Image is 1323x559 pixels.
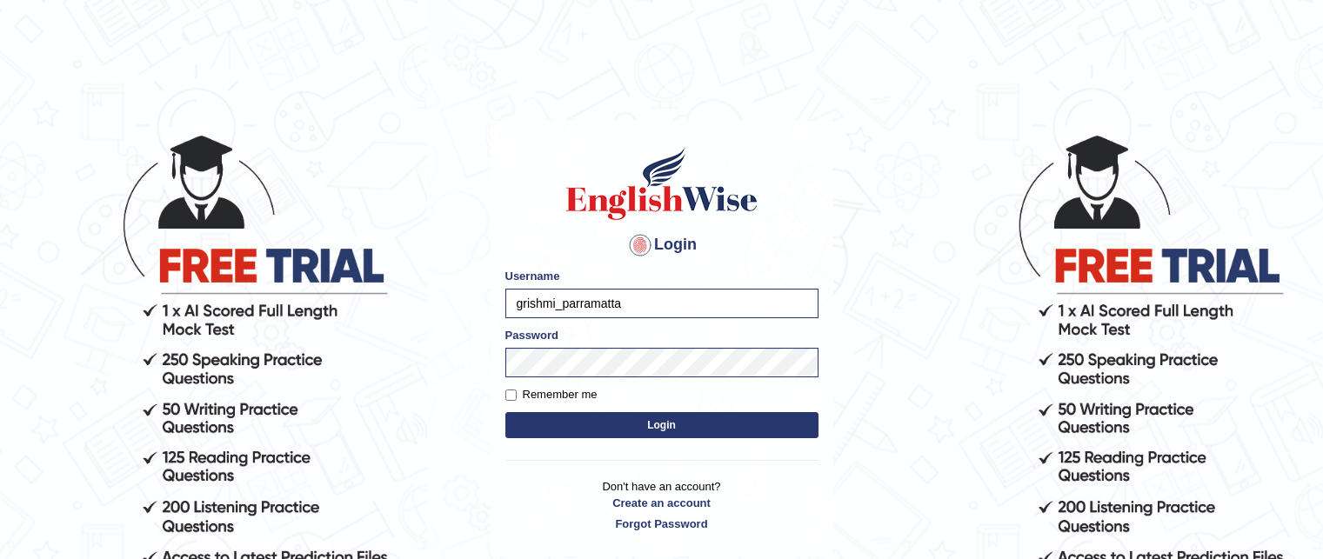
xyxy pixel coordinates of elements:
input: Remember me [505,389,517,401]
label: Username [505,268,560,284]
label: Password [505,327,558,343]
h4: Login [505,231,819,259]
button: Login [505,412,819,438]
label: Remember me [505,386,598,403]
a: Create an account [505,495,819,511]
p: Don't have an account? [505,478,819,532]
img: Logo of English Wise sign in for intelligent practice with AI [563,144,761,223]
a: Forgot Password [505,516,819,532]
